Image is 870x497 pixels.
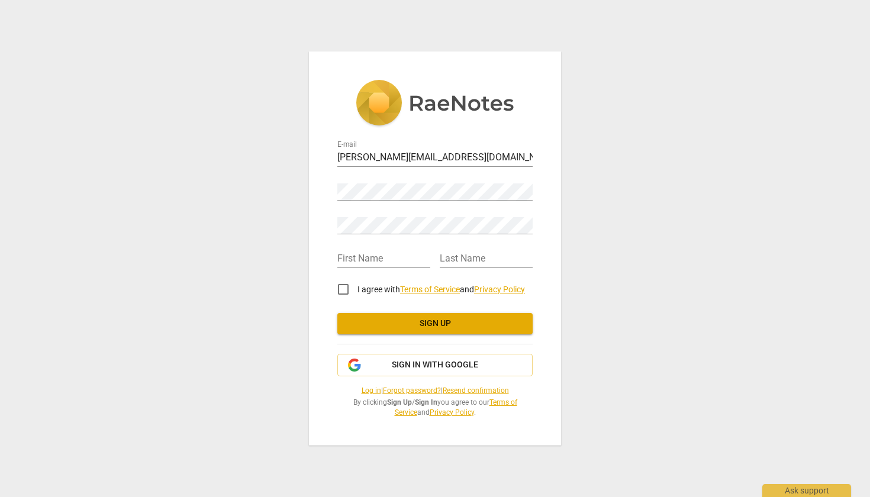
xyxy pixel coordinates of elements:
div: Ask support [762,484,851,497]
label: E-mail [337,141,357,149]
span: By clicking / you agree to our and . [337,398,533,417]
span: | | [337,386,533,396]
span: I agree with and [357,285,525,294]
span: Sign up [347,318,523,330]
img: 5ac2273c67554f335776073100b6d88f.svg [356,80,514,128]
a: Log in [362,386,381,395]
a: Privacy Policy [430,408,474,417]
a: Privacy Policy [474,285,525,294]
a: Terms of Service [400,285,460,294]
button: Sign in with Google [337,354,533,376]
a: Terms of Service [395,398,517,417]
b: Sign Up [387,398,412,406]
button: Sign up [337,313,533,334]
a: Forgot password? [383,386,441,395]
span: Sign in with Google [392,359,478,371]
a: Resend confirmation [443,386,509,395]
b: Sign In [415,398,437,406]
